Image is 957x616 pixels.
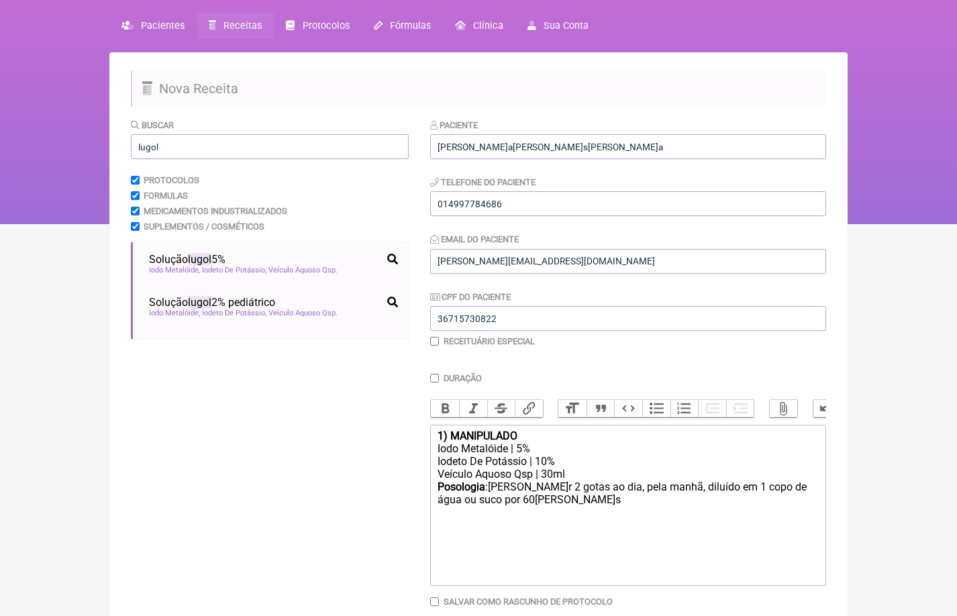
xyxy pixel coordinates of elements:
button: Increase Level [726,400,754,417]
span: Solução 2% pediátrico [149,296,275,309]
span: Iodeto De Potássio [202,309,266,317]
label: Buscar [131,120,174,130]
strong: 1) MANIPULADO [438,429,517,442]
a: Protocolos [274,13,361,39]
span: lugol [188,296,211,309]
label: Medicamentos Industrializados [144,206,287,216]
input: exemplo: emagrecimento, ansiedade [131,134,409,159]
button: Decrease Level [698,400,726,417]
button: Link [515,400,543,417]
button: Italic [459,400,487,417]
button: Undo [813,400,842,417]
label: Telefone do Paciente [430,177,536,187]
span: Pacientes [141,20,185,32]
span: Iodo Metalóide [149,309,200,317]
span: Solução 5% [149,253,225,266]
span: Protocolos [303,20,350,32]
label: Protocolos [144,175,199,185]
a: Fórmulas [362,13,443,39]
span: Receitas [223,20,262,32]
label: Formulas [144,191,188,201]
button: Bold [431,400,459,417]
div: Iodeto De Potássio | 10% [438,455,819,468]
span: Clínica [473,20,503,32]
strong: Posologia [438,480,485,493]
span: lugol [188,253,211,266]
span: Iodo Metalóide [149,266,200,274]
div: :[PERSON_NAME]r 2 gotas ao dia, pela manhã, diluído em 1 copo de água ou suco ㅤpor 60[PERSON_NAME]s [438,480,819,520]
label: Salvar como rascunho de Protocolo [444,597,613,607]
span: Veículo Aquoso Qsp [268,309,338,317]
button: Attach Files [770,400,798,417]
span: Veículo Aquoso Qsp [268,266,338,274]
label: Duração [444,373,482,383]
span: Iodeto De Potássio [202,266,266,274]
button: Strikethrough [487,400,515,417]
a: Sua Conta [515,13,601,39]
label: Email do Paciente [430,234,519,244]
button: Bullets [642,400,670,417]
div: Veículo Aquoso Qsp | 30ml [438,468,819,480]
button: Quote [587,400,615,417]
label: Paciente [430,120,478,130]
h2: Nova Receita [131,70,826,107]
a: Pacientes [109,13,197,39]
button: Heading [558,400,587,417]
span: Fórmulas [390,20,431,32]
label: CPF do Paciente [430,292,511,302]
div: Iodo Metalóide | 5% [438,442,819,455]
label: Suplementos / Cosméticos [144,221,264,232]
label: Receituário Especial [444,336,535,346]
a: Clínica [443,13,515,39]
a: Receitas [197,13,274,39]
button: Code [614,400,642,417]
button: Numbers [670,400,699,417]
span: Sua Conta [544,20,589,32]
